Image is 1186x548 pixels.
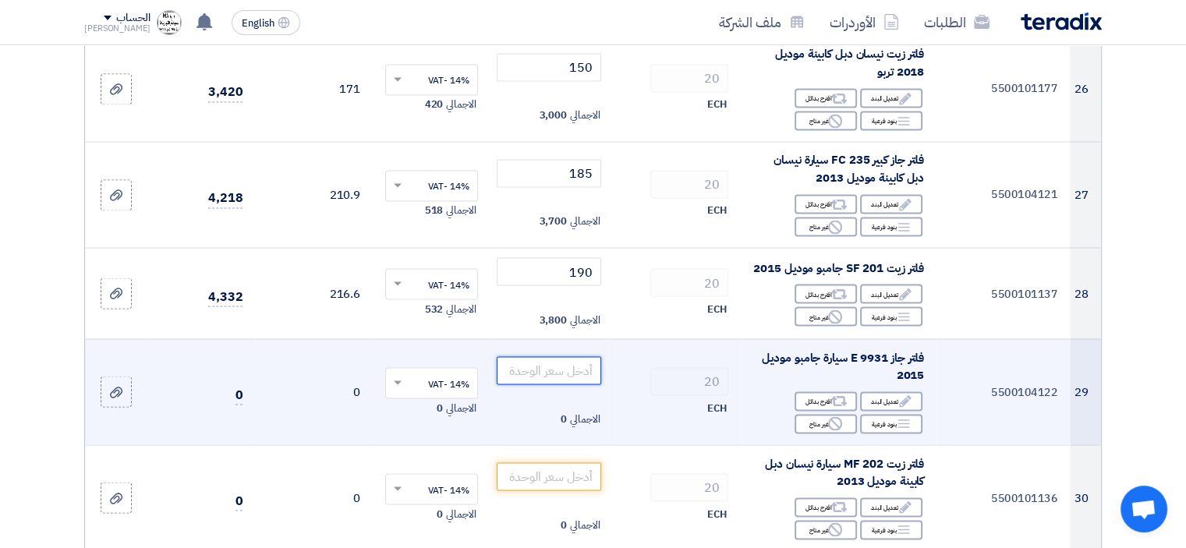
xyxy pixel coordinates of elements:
[255,142,373,248] td: 210.9
[774,151,924,186] span: فلتر جاز كبير FC 235 سيارة نيسان دبل كابينة موديل 2013
[84,24,150,33] div: [PERSON_NAME]
[561,517,567,532] span: 0
[650,268,728,296] input: RFQ_STEP1.ITEMS.2.AMOUNT_TITLE
[860,391,922,411] div: تعديل البند
[650,64,728,92] input: RFQ_STEP1.ITEMS.2.AMOUNT_TITLE
[707,97,727,112] span: ECH
[795,520,857,539] div: غير متاح
[753,259,924,276] span: فلتر زيت SF 201 جامبو موديل 2015
[425,301,444,316] span: 532
[762,348,924,384] span: فلتر جاز 9931 E سيارة جامبو موديل 2015
[539,108,567,123] span: 3,000
[707,301,727,316] span: ECH
[425,203,444,218] span: 518
[860,520,922,539] div: بنود فرعية
[1121,486,1167,532] a: دردشة مفتوحة
[795,497,857,517] div: اقترح بدائل
[570,411,600,426] span: الاجمالي
[497,356,602,384] input: أدخل سعر الوحدة
[707,400,727,415] span: ECH
[539,214,567,229] span: 3,700
[497,462,602,490] input: أدخل سعر الوحدة
[707,203,727,218] span: ECH
[497,53,602,81] input: أدخل سعر الوحدة
[208,287,243,306] span: 4,332
[1070,142,1101,248] td: 27
[385,367,478,398] ng-select: VAT
[235,491,243,511] span: 0
[446,400,476,415] span: الاجمالي
[936,338,1070,444] td: 5500104122
[116,12,150,25] div: الحساب
[570,312,600,327] span: الاجمالي
[795,391,857,411] div: اقترح بدائل
[795,111,857,130] div: غير متاح
[707,506,727,521] span: ECH
[795,284,857,303] div: اقترح بدائل
[446,203,476,218] span: الاجمالي
[795,306,857,326] div: غير متاح
[795,194,857,214] div: اقترح بدائل
[860,284,922,303] div: تعديل البند
[235,385,243,405] span: 0
[570,108,600,123] span: الاجمالي
[650,367,728,395] input: RFQ_STEP1.ITEMS.2.AMOUNT_TITLE
[860,194,922,214] div: تعديل البند
[385,268,478,299] ng-select: VAT
[385,64,478,95] ng-select: VAT
[255,338,373,444] td: 0
[860,217,922,236] div: بنود فرعية
[775,45,924,80] span: فلتر زيت نيسان دبل كابينة موديل 2018 تربو
[795,88,857,108] div: اقترح بدائل
[1021,12,1102,30] img: Teradix logo
[1070,248,1101,339] td: 28
[1070,338,1101,444] td: 29
[437,506,443,521] span: 0
[860,88,922,108] div: تعديل البند
[208,189,243,208] span: 4,218
[795,414,857,433] div: غير متاح
[860,306,922,326] div: بنود فرعية
[157,10,182,35] img: _1700148695688.jpg
[208,83,243,102] span: 3,420
[795,217,857,236] div: غير متاح
[860,497,922,517] div: تعديل البند
[650,473,728,501] input: RFQ_STEP1.ITEMS.2.AMOUNT_TITLE
[497,257,602,285] input: أدخل سعر الوحدة
[706,4,817,41] a: ملف الشركة
[570,214,600,229] span: الاجمالي
[936,142,1070,248] td: 5500104121
[425,97,444,112] span: 420
[446,506,476,521] span: الاجمالي
[539,312,567,327] span: 3,800
[650,170,728,198] input: RFQ_STEP1.ITEMS.2.AMOUNT_TITLE
[385,473,478,504] ng-select: VAT
[912,4,1002,41] a: الطلبات
[437,400,443,415] span: 0
[570,517,600,532] span: الاجمالي
[817,4,912,41] a: الأوردرات
[561,411,567,426] span: 0
[860,414,922,433] div: بنود فرعية
[255,36,373,142] td: 171
[385,170,478,201] ng-select: VAT
[497,159,602,187] input: أدخل سعر الوحدة
[446,97,476,112] span: الاجمالي
[765,454,924,490] span: فلتر زيت MF 202 سيارة نيسان دبل كابينة موديل 2013
[860,111,922,130] div: بنود فرعية
[936,36,1070,142] td: 5500101177
[255,248,373,339] td: 216.6
[446,301,476,316] span: الاجمالي
[242,18,274,29] span: English
[936,248,1070,339] td: 5500101137
[1070,36,1101,142] td: 26
[232,10,300,35] button: English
